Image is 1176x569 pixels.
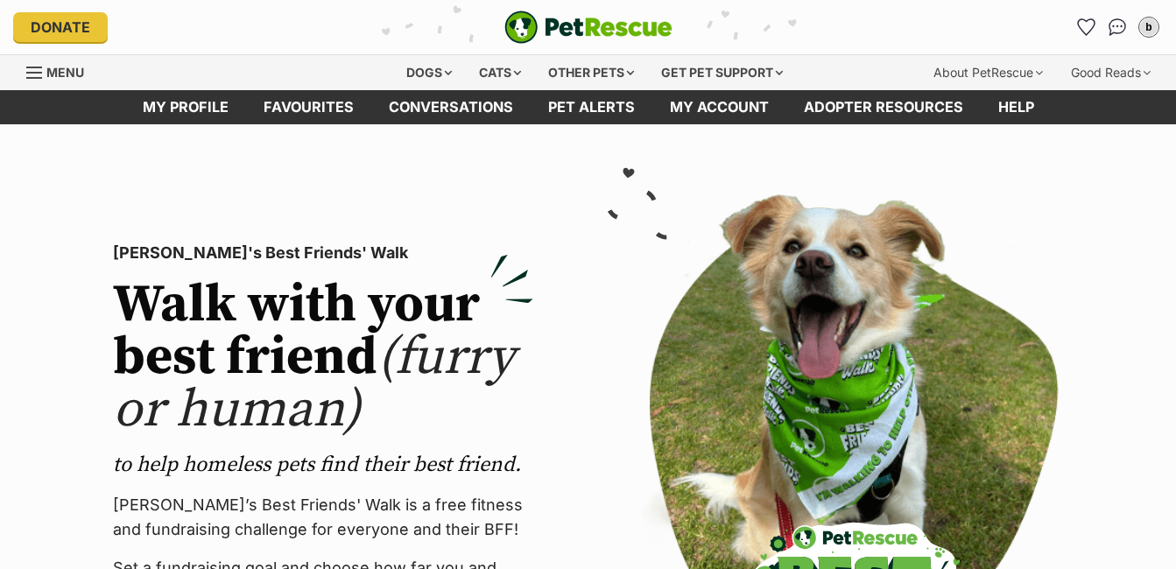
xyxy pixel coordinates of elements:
[13,12,108,42] a: Donate
[531,90,652,124] a: Pet alerts
[504,11,673,44] img: logo-e224e6f780fb5917bec1dbf3a21bbac754714ae5b6737aabdf751b685950b380.svg
[113,241,533,265] p: [PERSON_NAME]'s Best Friends' Walk
[113,451,533,479] p: to help homeless pets find their best friend.
[981,90,1052,124] a: Help
[1103,13,1131,41] a: Conversations
[1059,55,1163,90] div: Good Reads
[649,55,795,90] div: Get pet support
[113,325,515,443] span: (furry or human)
[113,279,533,437] h2: Walk with your best friend
[652,90,786,124] a: My account
[921,55,1055,90] div: About PetRescue
[46,65,84,80] span: Menu
[246,90,371,124] a: Favourites
[1135,13,1163,41] button: My account
[536,55,646,90] div: Other pets
[1072,13,1163,41] ul: Account quick links
[1140,18,1158,36] div: b
[786,90,981,124] a: Adopter resources
[467,55,533,90] div: Cats
[394,55,464,90] div: Dogs
[504,11,673,44] a: PetRescue
[1109,18,1127,36] img: chat-41dd97257d64d25036548639549fe6c8038ab92f7586957e7f3b1b290dea8141.svg
[371,90,531,124] a: conversations
[26,55,96,87] a: Menu
[113,493,533,542] p: [PERSON_NAME]’s Best Friends' Walk is a free fitness and fundraising challenge for everyone and t...
[1072,13,1100,41] a: Favourites
[125,90,246,124] a: My profile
